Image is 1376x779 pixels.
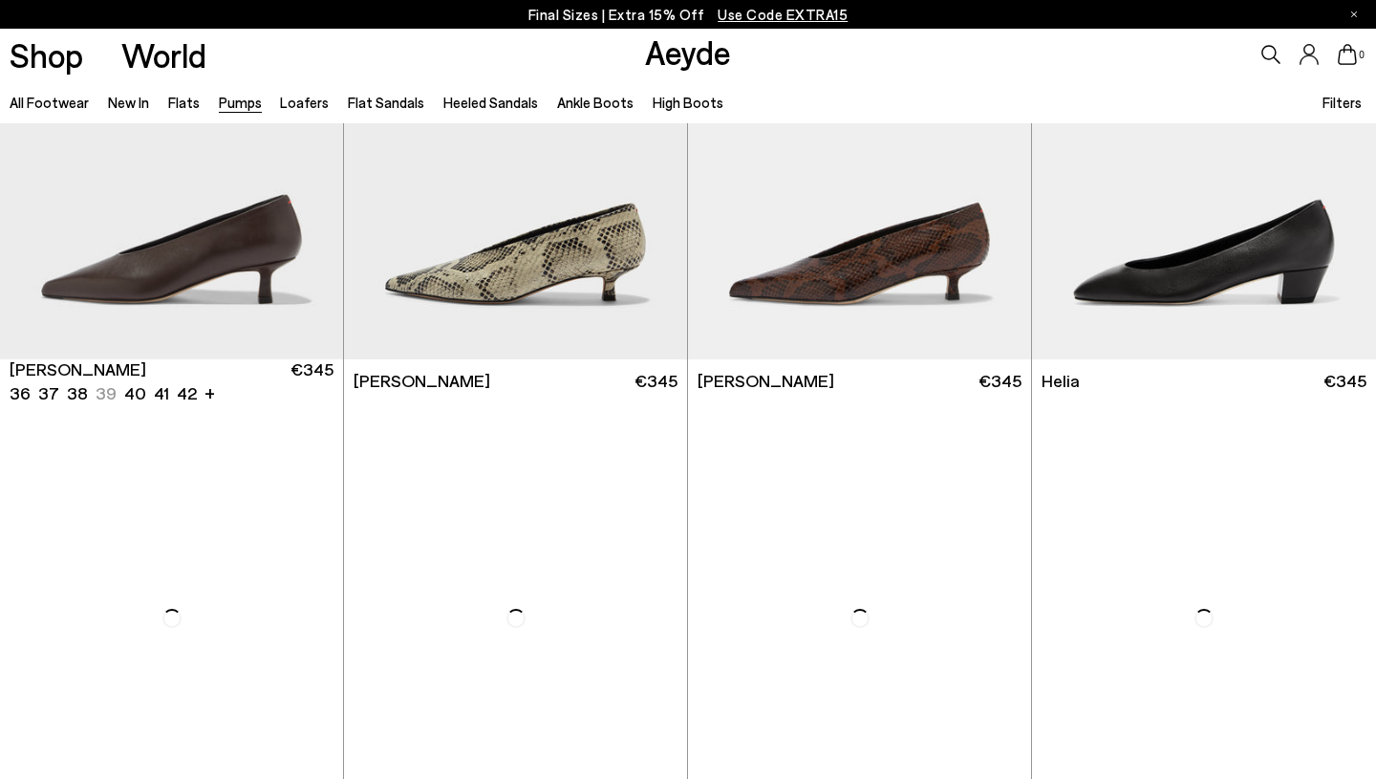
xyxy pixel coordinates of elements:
li: 38 [67,381,88,405]
a: Helia €345 [1032,359,1376,402]
li: 36 [10,381,31,405]
li: 42 [177,381,197,405]
span: [PERSON_NAME] [10,357,146,381]
a: [PERSON_NAME] €345 [344,359,687,402]
span: €345 [634,369,677,393]
a: Pumps [219,94,262,111]
a: Flat Sandals [348,94,424,111]
a: Flats [168,94,200,111]
a: Loafers [280,94,329,111]
li: 41 [154,381,169,405]
a: Heeled Sandals [443,94,538,111]
ul: variant [10,381,191,405]
a: [PERSON_NAME] €345 [688,359,1031,402]
span: [PERSON_NAME] [354,369,490,393]
a: Ankle Boots [557,94,634,111]
a: All Footwear [10,94,89,111]
span: [PERSON_NAME] [698,369,834,393]
a: 0 [1338,44,1357,65]
a: Aeyde [645,32,731,72]
a: New In [108,94,149,111]
a: Shop [10,38,83,72]
span: Helia [1042,369,1080,393]
span: €345 [978,369,1021,393]
p: Final Sizes | Extra 15% Off [528,3,849,27]
a: World [121,38,206,72]
li: 40 [124,381,146,405]
span: 0 [1357,50,1366,60]
li: 37 [38,381,59,405]
a: High Boots [653,94,723,111]
span: Filters [1322,94,1362,111]
span: Navigate to /collections/ss25-final-sizes [718,6,848,23]
span: €345 [1323,369,1366,393]
span: €345 [290,357,333,405]
li: + [204,379,215,405]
